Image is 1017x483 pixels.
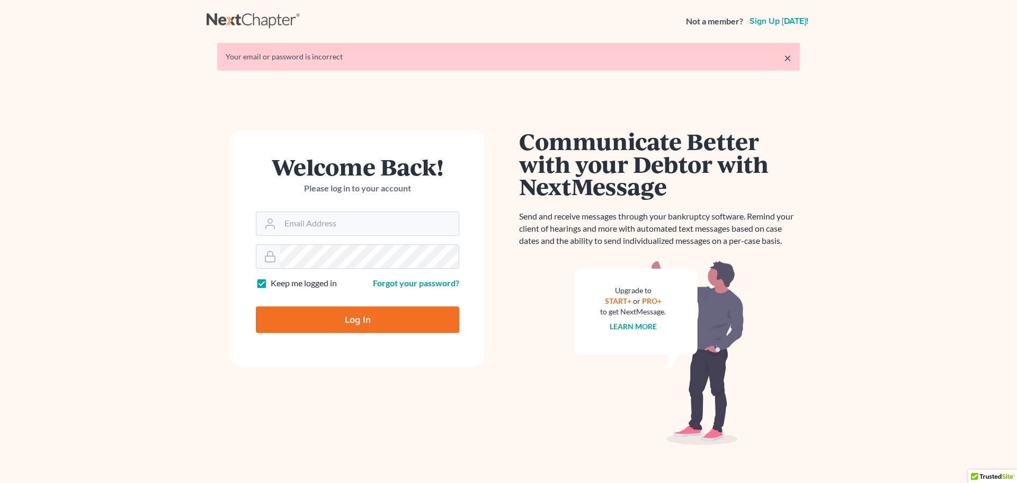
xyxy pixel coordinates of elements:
p: Send and receive messages through your bankruptcy software. Remind your client of hearings and mo... [519,210,800,247]
div: Your email or password is incorrect [226,51,791,62]
a: PRO+ [642,296,662,305]
a: Learn more [610,322,657,331]
a: START+ [605,296,631,305]
img: nextmessage_bg-59042aed3d76b12b5cd301f8e5b87938c9018125f34e5fa2b7a6b67550977c72.svg [575,260,744,445]
div: to get NextMessage. [600,306,666,317]
input: Email Address [280,212,459,235]
h1: Welcome Back! [256,155,459,178]
p: Please log in to your account [256,182,459,195]
div: Upgrade to [600,285,666,296]
label: Keep me logged in [271,277,337,289]
a: Sign up [DATE]! [747,17,810,25]
strong: Not a member? [686,15,743,28]
span: or [633,296,640,305]
a: Forgot your password? [373,278,459,288]
input: Log In [256,306,459,333]
h1: Communicate Better with your Debtor with NextMessage [519,130,800,198]
a: × [784,51,791,64]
